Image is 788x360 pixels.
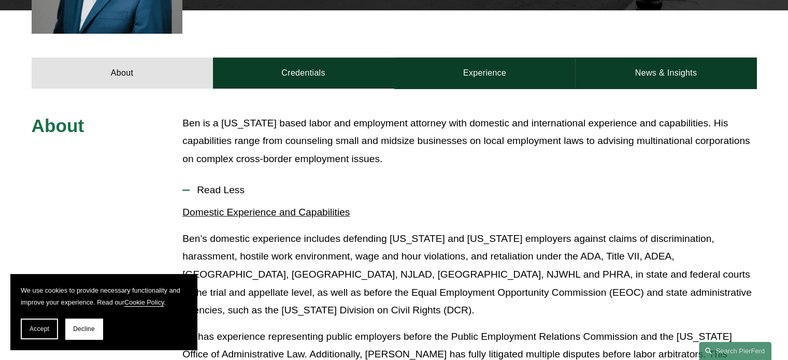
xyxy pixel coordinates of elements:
[575,57,756,89] a: News & Insights
[182,114,756,168] p: Ben is a [US_STATE] based labor and employment attorney with domestic and international experienc...
[394,57,576,89] a: Experience
[182,177,756,204] button: Read Less
[21,319,58,339] button: Accept
[73,325,95,333] span: Decline
[21,284,187,308] p: We use cookies to provide necessary functionality and improve your experience. Read our .
[182,230,756,320] p: Ben’s domestic experience includes defending [US_STATE] and [US_STATE] employers against claims o...
[32,57,213,89] a: About
[213,57,394,89] a: Credentials
[699,342,771,360] a: Search this site
[65,319,103,339] button: Decline
[124,298,164,306] a: Cookie Policy
[190,184,756,196] span: Read Less
[182,207,350,218] u: Domestic Experience and Capabilities
[32,116,84,136] span: About
[10,274,197,350] section: Cookie banner
[30,325,49,333] span: Accept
